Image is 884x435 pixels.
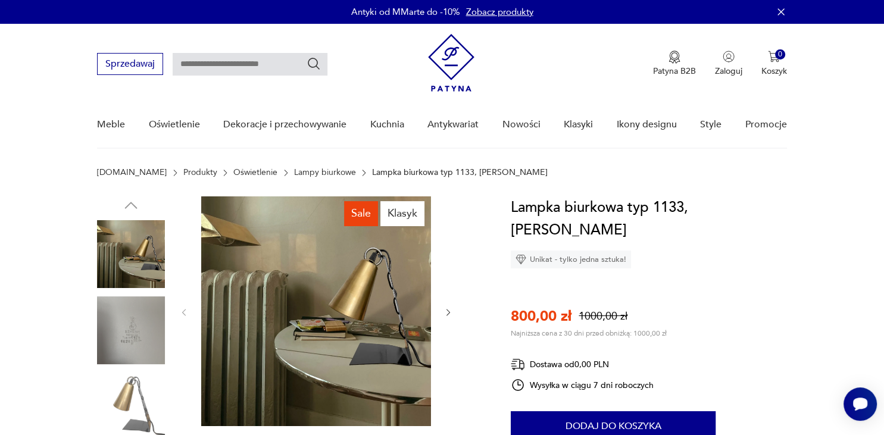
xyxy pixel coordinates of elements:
img: Zdjęcie produktu Lampka biurkowa typ 1133, A. Gałecki [97,220,165,288]
a: Meble [97,102,125,148]
img: Ikonka użytkownika [723,51,735,62]
button: Patyna B2B [653,51,696,77]
p: Antyki od MMarte do -10% [351,6,460,18]
a: Antykwariat [427,102,479,148]
img: Ikona dostawy [511,357,525,372]
a: Style [700,102,721,148]
a: Ikony designu [617,102,677,148]
p: Zaloguj [715,65,742,77]
a: Lampy biurkowe [294,168,356,177]
a: Oświetlenie [149,102,200,148]
img: Patyna - sklep z meblami i dekoracjami vintage [428,34,474,92]
button: Zaloguj [715,51,742,77]
a: [DOMAIN_NAME] [97,168,167,177]
p: Koszyk [761,65,787,77]
div: Unikat - tylko jedna sztuka! [511,251,631,268]
button: 0Koszyk [761,51,787,77]
img: Zdjęcie produktu Lampka biurkowa typ 1133, A. Gałecki [97,296,165,364]
img: Ikona medalu [669,51,680,64]
a: Sprzedawaj [97,61,163,69]
a: Dekoracje i przechowywanie [223,102,346,148]
a: Produkty [183,168,217,177]
p: Najniższa cena z 30 dni przed obniżką: 1000,00 zł [511,328,667,338]
img: Ikona koszyka [768,51,780,62]
a: Ikona medaluPatyna B2B [653,51,696,77]
p: 800,00 zł [511,306,571,326]
img: Ikona diamentu [516,254,526,265]
div: Sale [344,201,378,226]
p: Lampka biurkowa typ 1133, [PERSON_NAME] [372,168,548,177]
div: Klasyk [380,201,424,226]
a: Oświetlenie [233,168,277,177]
button: Szukaj [307,57,321,71]
h1: Lampka biurkowa typ 1133, [PERSON_NAME] [511,196,786,242]
a: Nowości [502,102,541,148]
p: Patyna B2B [653,65,696,77]
button: Sprzedawaj [97,53,163,75]
div: 0 [775,49,785,60]
div: Dostawa od 0,00 PLN [511,357,654,372]
a: Klasyki [564,102,593,148]
img: Zdjęcie produktu Lampka biurkowa typ 1133, A. Gałecki [201,196,431,426]
a: Zobacz produkty [466,6,533,18]
p: 1000,00 zł [579,309,627,324]
a: Promocje [745,102,787,148]
div: Wysyłka w ciągu 7 dni roboczych [511,378,654,392]
iframe: Smartsupp widget button [844,387,877,421]
a: Kuchnia [370,102,404,148]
